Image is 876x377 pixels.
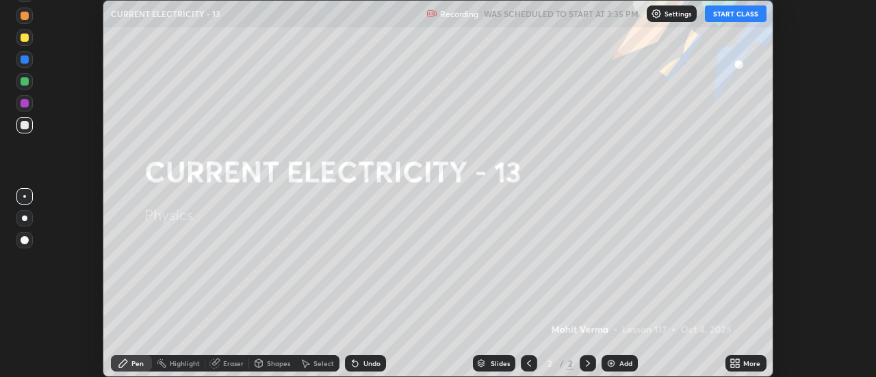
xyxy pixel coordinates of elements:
div: Highlight [170,360,200,367]
div: 2 [543,359,556,367]
p: Recording [440,9,478,19]
p: Settings [665,10,691,17]
img: recording.375f2c34.svg [426,8,437,19]
div: Slides [491,360,510,367]
div: Pen [131,360,144,367]
div: Shapes [267,360,290,367]
img: class-settings-icons [651,8,662,19]
div: More [743,360,760,367]
div: Undo [363,360,381,367]
img: add-slide-button [606,358,617,369]
div: 2 [566,357,574,369]
button: START CLASS [705,5,766,22]
p: CURRENT ELECTRICITY - 13 [111,8,220,19]
div: Select [313,360,334,367]
div: Add [619,360,632,367]
div: Eraser [223,360,244,367]
div: / [559,359,563,367]
h5: WAS SCHEDULED TO START AT 3:35 PM [484,8,639,20]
